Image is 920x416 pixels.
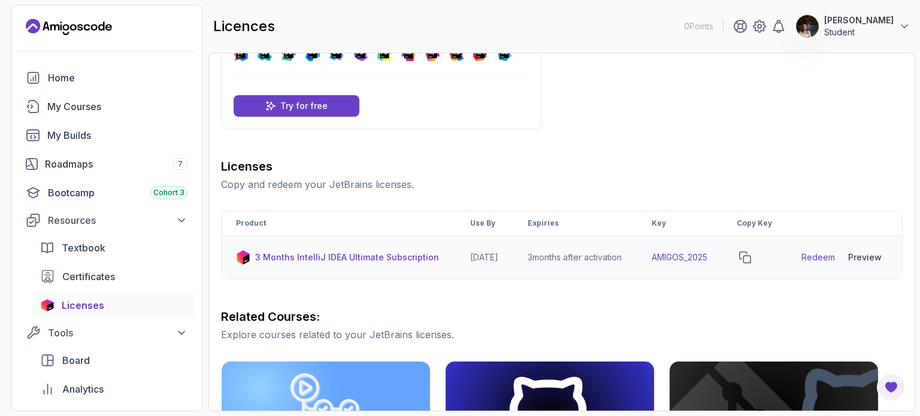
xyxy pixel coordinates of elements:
[45,157,187,171] div: Roadmaps
[637,211,722,236] th: Key
[234,95,359,117] a: Try for free
[48,213,187,227] div: Resources
[33,265,195,289] a: certificates
[213,17,275,36] h2: licences
[178,159,183,169] span: 7
[19,95,195,119] a: courses
[221,308,903,325] h3: Related Courses:
[33,348,195,372] a: board
[280,100,328,112] p: Try for free
[456,236,513,280] td: [DATE]
[796,15,819,38] img: user profile image
[62,298,104,312] span: Licenses
[33,236,195,260] a: textbook
[737,249,753,266] button: copy-button
[19,181,195,205] a: bootcamp
[824,26,894,38] p: Student
[33,377,195,401] a: analytics
[848,251,882,263] div: Preview
[801,251,835,263] a: Redeem
[456,211,513,236] th: Use By
[842,245,888,269] button: Preview
[637,236,722,280] td: AMIGOS_2025
[221,327,903,342] p: Explore courses related to your JetBrains licenses.
[221,177,903,192] p: Copy and redeem your JetBrains licenses.
[19,152,195,176] a: roadmaps
[877,373,906,402] button: Open Feedback Button
[48,326,187,340] div: Tools
[47,128,187,142] div: My Builds
[684,20,713,32] p: 0 Points
[62,241,105,255] span: Textbook
[722,211,787,236] th: Copy Key
[19,123,195,147] a: builds
[222,211,456,236] th: Product
[153,188,184,198] span: Cohort 3
[26,17,112,37] a: Landing page
[48,186,187,200] div: Bootcamp
[19,209,195,231] button: Resources
[824,14,894,26] p: [PERSON_NAME]
[513,211,637,236] th: Expiries
[62,382,104,396] span: Analytics
[40,299,55,311] img: jetbrains icon
[795,14,910,38] button: user profile image[PERSON_NAME]Student
[62,353,90,368] span: Board
[48,71,187,85] div: Home
[236,250,250,265] img: jetbrains icon
[221,158,903,175] h3: Licenses
[33,293,195,317] a: licenses
[513,236,637,280] td: 3 months after activation
[19,322,195,344] button: Tools
[19,66,195,90] a: home
[62,269,115,284] span: Certificates
[255,251,439,263] p: 3 Months IntelliJ IDEA Ultimate Subscription
[47,99,187,114] div: My Courses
